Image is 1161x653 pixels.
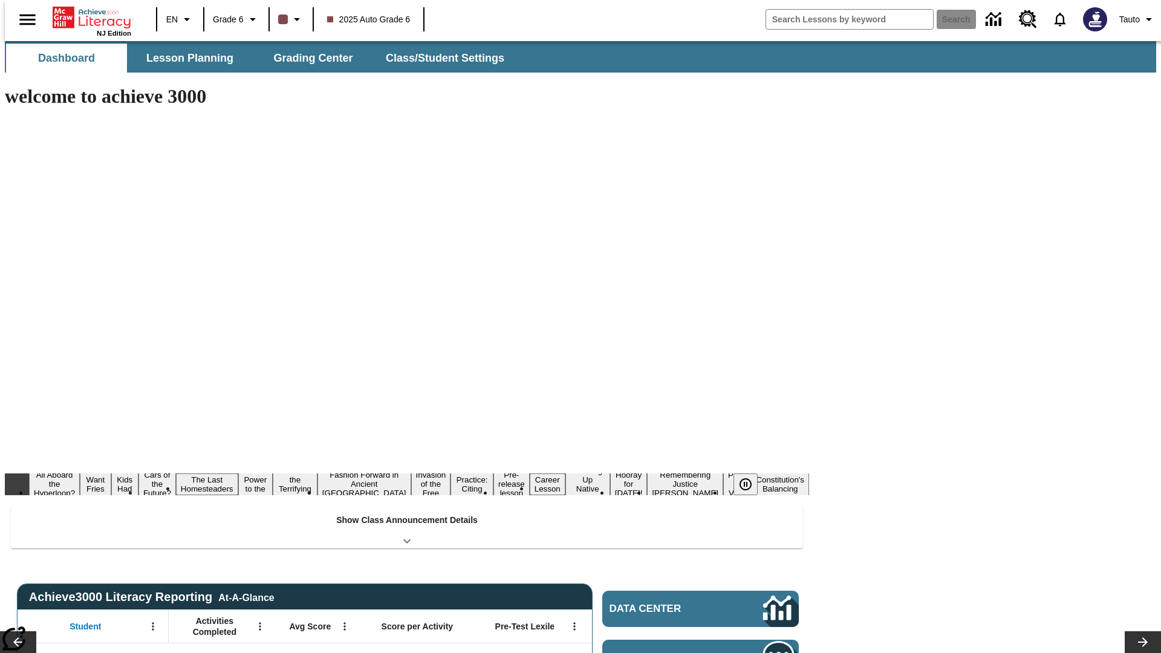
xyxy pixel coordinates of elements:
button: Grading Center [253,44,374,73]
button: Slide 8 Fashion Forward in Ancient Rome [317,469,411,499]
button: Slide 1 All Aboard the Hyperloop? [29,469,80,499]
button: Slide 6 Solar Power to the People [238,464,273,504]
button: Slide 11 Pre-release lesson [493,469,530,499]
span: Score per Activity [382,621,454,632]
span: EN [166,13,178,26]
button: Open Menu [144,617,162,635]
div: SubNavbar [5,44,515,73]
button: Open side menu [10,2,45,37]
span: Tauto [1119,13,1140,26]
button: Profile/Settings [1114,8,1161,30]
button: Slide 9 The Invasion of the Free CD [411,460,451,508]
div: Pause [733,473,770,495]
button: Dashboard [6,44,127,73]
img: Avatar [1083,7,1107,31]
div: Show Class Announcement Details [11,507,803,548]
button: Class/Student Settings [376,44,514,73]
button: Slide 16 Point of View [723,469,751,499]
button: Open Menu [336,617,354,635]
span: Student [70,621,101,632]
button: Slide 17 The Constitution's Balancing Act [751,464,809,504]
button: Slide 2 Do You Want Fries With That? [80,455,111,513]
button: Slide 14 Hooray for Constitution Day! [610,469,648,499]
button: Slide 5 The Last Homesteaders [176,473,238,495]
button: Slide 10 Mixed Practice: Citing Evidence [450,464,493,504]
p: Show Class Announcement Details [336,514,478,527]
button: Class color is dark brown. Change class color [273,8,309,30]
a: Notifications [1044,4,1076,35]
button: Slide 3 Dirty Jobs Kids Had To Do [111,455,138,513]
span: Avg Score [289,621,331,632]
span: Grade 6 [213,13,244,26]
a: Resource Center, Will open in new tab [1012,3,1044,36]
button: Slide 7 Attack of the Terrifying Tomatoes [273,464,317,504]
div: At-A-Glance [218,590,274,603]
span: Pre-Test Lexile [495,621,555,632]
button: Open Menu [565,617,584,635]
button: Pause [733,473,758,495]
span: Activities Completed [175,616,255,637]
button: Open Menu [251,617,269,635]
span: Lesson Planning [146,51,233,65]
a: Data Center [978,3,1012,36]
button: Language: EN, Select a language [161,8,200,30]
input: search field [766,10,933,29]
h1: welcome to achieve 3000 [5,85,809,108]
span: Dashboard [38,51,95,65]
div: Home [53,4,131,37]
span: Class/Student Settings [386,51,504,65]
span: Data Center [610,603,723,615]
button: Grade: Grade 6, Select a grade [208,8,265,30]
button: Slide 12 Career Lesson [530,473,565,495]
span: 2025 Auto Grade 6 [327,13,411,26]
button: Slide 4 Cars of the Future? [138,469,176,499]
button: Slide 15 Remembering Justice O'Connor [647,469,723,499]
button: Slide 13 Cooking Up Native Traditions [565,464,610,504]
div: SubNavbar [5,41,1156,73]
span: Grading Center [273,51,353,65]
a: Data Center [602,591,799,627]
span: Achieve3000 Literacy Reporting [29,590,275,604]
button: Lesson Planning [129,44,250,73]
button: Lesson carousel, Next [1125,631,1161,653]
a: Home [53,5,131,30]
span: NJ Edition [97,30,131,37]
button: Select a new avatar [1076,4,1114,35]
